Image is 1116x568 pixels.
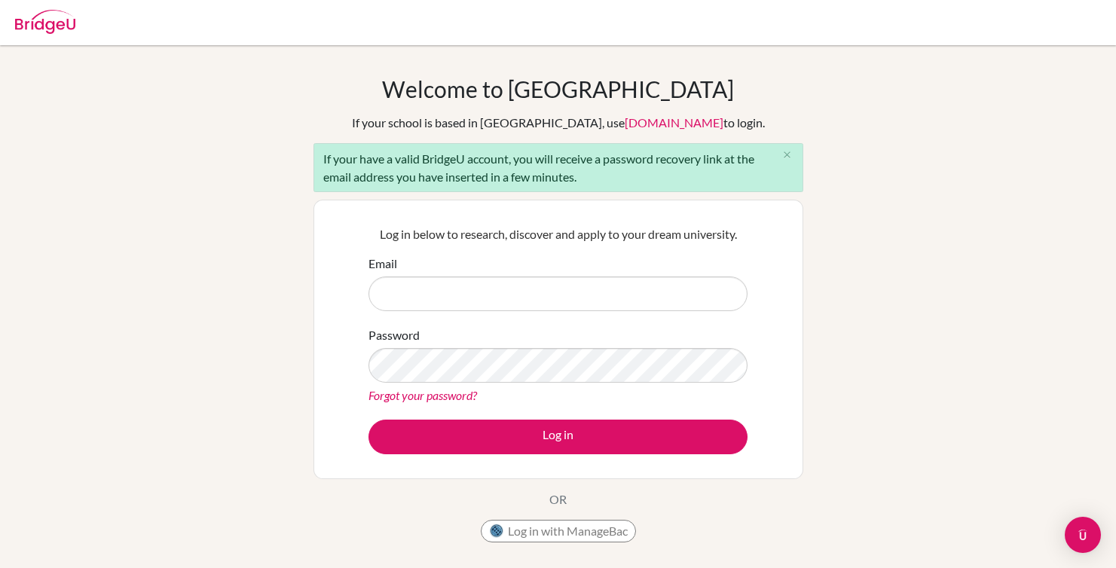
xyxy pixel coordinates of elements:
[368,420,748,454] button: Log in
[1065,517,1101,553] div: Open Intercom Messenger
[368,255,397,273] label: Email
[368,388,477,402] a: Forgot your password?
[625,115,723,130] a: [DOMAIN_NAME]
[481,520,636,542] button: Log in with ManageBac
[352,114,765,132] div: If your school is based in [GEOGRAPHIC_DATA], use to login.
[382,75,734,102] h1: Welcome to [GEOGRAPHIC_DATA]
[368,326,420,344] label: Password
[15,10,75,34] img: Bridge-U
[313,143,803,192] div: If your have a valid BridgeU account, you will receive a password recovery link at the email addr...
[549,490,567,508] p: OR
[772,144,803,166] button: Close
[368,225,748,243] p: Log in below to research, discover and apply to your dream university.
[781,149,793,160] i: close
